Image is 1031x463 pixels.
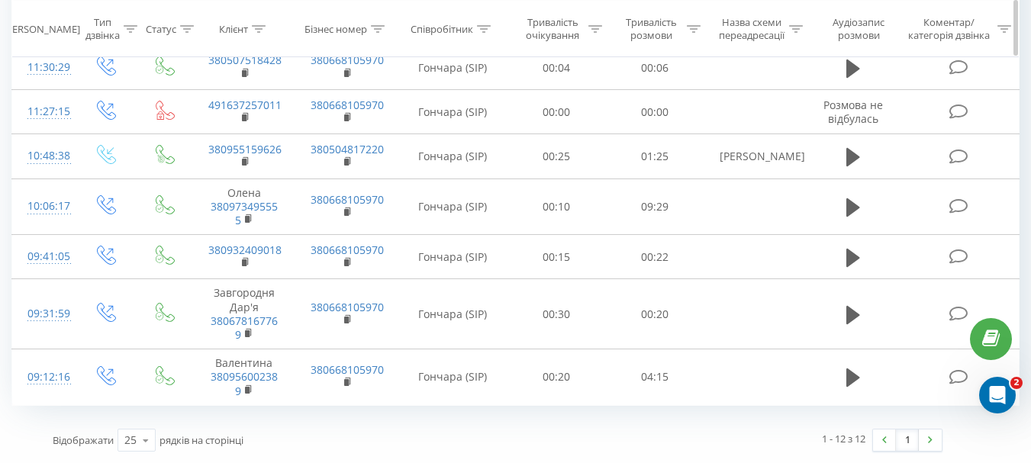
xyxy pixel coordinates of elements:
a: 380678167769 [211,313,278,342]
a: 1 [896,429,919,451]
span: рядків на сторінці [159,433,243,447]
div: Тип дзвінка [85,16,120,42]
a: 380668105970 [311,53,384,67]
div: 11:27:15 [27,97,60,127]
a: 491637257011 [208,98,282,112]
div: Клієнт [219,22,248,35]
div: 25 [124,432,137,448]
div: 11:30:29 [27,53,60,82]
a: 380668105970 [311,192,384,207]
td: Гончара (SIP) [398,46,507,90]
a: 380504817220 [311,142,384,156]
div: Коментар/категорія дзвінка [904,16,994,42]
div: 09:12:16 [27,362,60,392]
td: Гончара (SIP) [398,178,507,235]
a: 380955159626 [208,142,282,156]
td: Олена [193,178,295,235]
td: 00:22 [606,235,704,279]
td: 09:29 [606,178,704,235]
a: 380973495555 [211,199,278,227]
span: Розмова не відбулась [823,98,883,126]
td: 00:15 [507,235,606,279]
a: 380932409018 [208,243,282,257]
td: 00:06 [606,46,704,90]
div: Тривалість очікування [521,16,585,42]
div: [PERSON_NAME] [3,22,80,35]
td: 00:20 [507,349,606,406]
div: Бізнес номер [304,22,367,35]
td: 00:04 [507,46,606,90]
td: 00:30 [507,279,606,349]
div: 09:31:59 [27,299,60,329]
a: 380668105970 [311,98,384,112]
span: Відображати [53,433,114,447]
div: Тривалість розмови [620,16,683,42]
td: Валентина [193,349,295,406]
div: Статус [146,22,176,35]
td: 00:25 [507,134,606,178]
td: Гончара (SIP) [398,279,507,349]
div: 10:06:17 [27,191,60,221]
td: Завгородня Дар'я [193,279,295,349]
div: Назва схеми переадресації [718,16,785,42]
td: 00:00 [507,90,606,134]
div: Аудіозапис розмови [820,16,897,42]
td: 00:00 [606,90,704,134]
td: 00:20 [606,279,704,349]
td: 00:10 [507,178,606,235]
td: Гончара (SIP) [398,134,507,178]
div: 09:41:05 [27,242,60,272]
div: Співробітник [411,22,473,35]
a: 380668105970 [311,300,384,314]
a: 380956002389 [211,369,278,397]
td: Гончара (SIP) [398,235,507,279]
iframe: Intercom live chat [979,377,1016,413]
span: 2 [1010,377,1023,389]
td: [PERSON_NAME] [704,134,807,178]
a: 380507518428 [208,53,282,67]
td: Гончара (SIP) [398,349,507,406]
div: 10:48:38 [27,141,60,171]
a: 380668105970 [311,362,384,377]
td: Гончара (SIP) [398,90,507,134]
td: 01:25 [606,134,704,178]
td: 04:15 [606,349,704,406]
a: 380668105970 [311,243,384,257]
div: 1 - 12 з 12 [822,431,865,446]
